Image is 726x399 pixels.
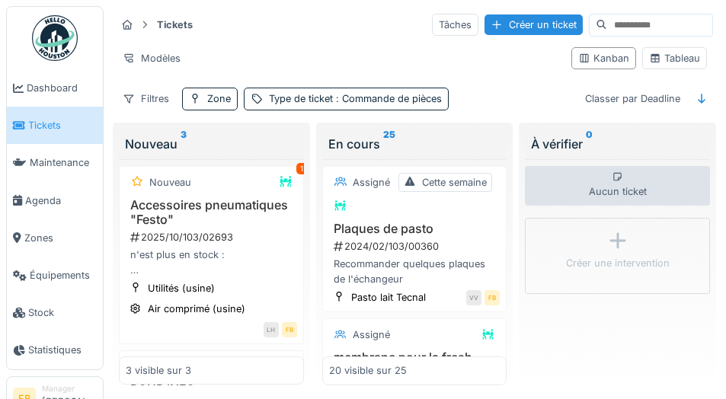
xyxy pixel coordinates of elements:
div: VV [466,290,481,305]
sup: 25 [383,135,395,153]
a: Agenda [7,182,103,219]
a: Tickets [7,107,103,144]
a: Maintenance [7,144,103,181]
div: Nouveau [149,175,191,190]
div: 2024/02/103/00360 [332,239,501,254]
div: 1 [296,163,307,174]
div: Aucun ticket [525,166,710,206]
img: Badge_color-CXgf-gQk.svg [32,15,78,61]
div: Assigné [353,327,390,342]
a: Statistiques [7,331,103,369]
h3: Plaques de pasto [329,222,501,236]
div: Kanban [578,51,629,65]
div: Assigné [353,175,390,190]
div: Créer un ticket [485,14,583,35]
div: En cours [328,135,501,153]
div: n'est plus en stock : raccord coude 1/8" - 6mm raccord droit 1/8" - 6mm bouchons [DEMOGRAPHIC_DAT... [126,247,297,276]
div: Créer une intervention [566,256,670,270]
span: Tickets [28,118,97,132]
div: Utilités (usine) [148,281,215,295]
a: Stock [7,294,103,331]
div: Manager [42,383,97,394]
span: Zones [24,231,97,245]
span: : Commande de pièces [333,93,442,104]
a: Dashboard [7,69,103,107]
span: Statistiques [28,343,97,357]
div: 2025/10/103/02693 [129,230,297,244]
div: Tableau [649,51,700,65]
div: Type de ticket [269,91,442,106]
div: Recommander quelques plaques de l'échangeur [329,257,501,286]
div: FB [282,322,297,337]
span: Équipements [30,268,97,282]
span: Dashboard [27,81,97,95]
div: Modèles [116,47,187,69]
div: Pasto lait Tecnal [351,290,426,305]
div: LH [264,322,279,337]
div: Air comprimé (usine) [148,302,245,316]
div: 3 visible sur 3 [126,363,191,378]
span: Maintenance [30,155,97,170]
div: Classer par Deadline [578,88,687,110]
a: Équipements [7,257,103,294]
div: Nouveau [125,135,298,153]
div: Filtres [116,88,176,110]
h3: membrane pour la fresh vac [329,350,501,379]
div: Zone [207,91,231,106]
div: 20 visible sur 25 [329,363,407,378]
div: Cette semaine [422,175,487,190]
div: FB [485,290,500,305]
span: Agenda [25,193,97,208]
div: À vérifier [531,135,704,153]
sup: 0 [586,135,593,153]
div: Tâches [432,14,478,36]
a: Zones [7,219,103,257]
span: Stock [28,305,97,320]
strong: Tickets [151,18,199,32]
h3: Accessoires pneumatiques "Festo" [126,198,297,227]
sup: 3 [181,135,187,153]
